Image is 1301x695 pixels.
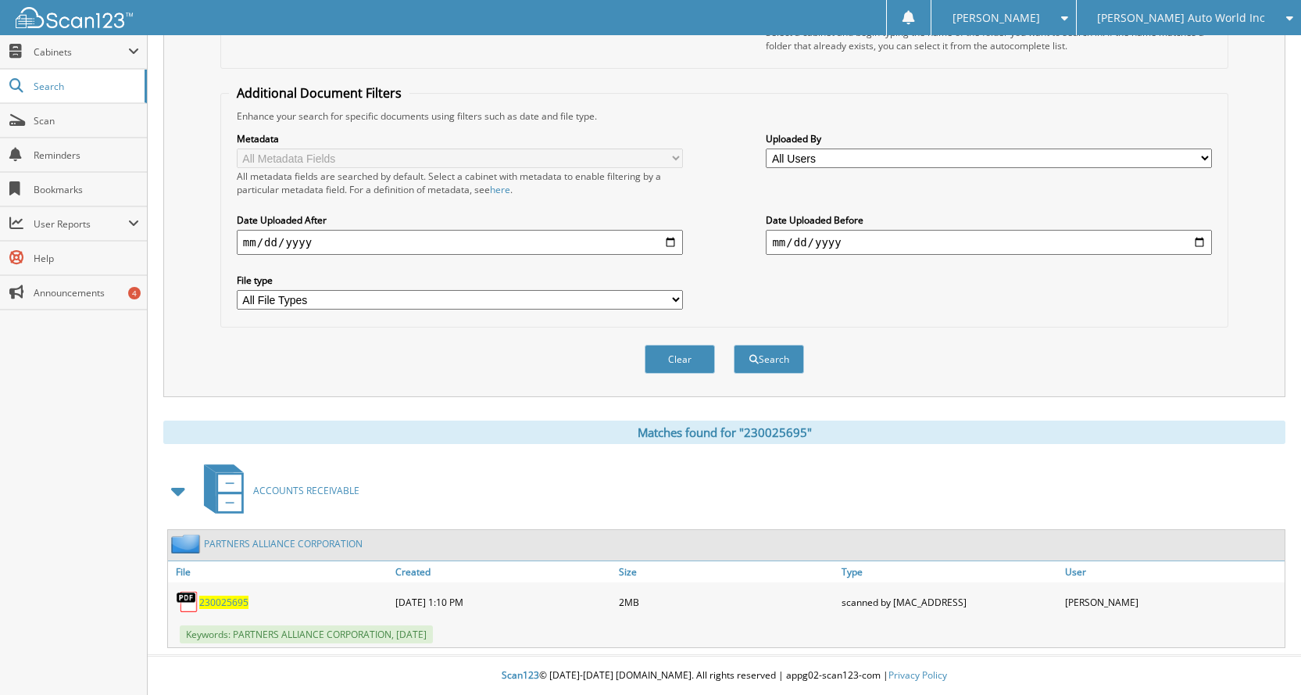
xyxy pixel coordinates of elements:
img: folder2.png [171,534,204,553]
span: Scan123 [502,668,539,682]
a: Size [615,561,838,582]
div: Select a cabinet and begin typing the name of the folder you want to search in. If the name match... [766,26,1212,52]
a: User [1061,561,1285,582]
span: Reminders [34,149,139,162]
button: Search [734,345,804,374]
a: Privacy Policy [888,668,947,682]
label: Metadata [237,132,683,145]
span: Help [34,252,139,265]
div: All metadata fields are searched by default. Select a cabinet with metadata to enable filtering b... [237,170,683,196]
div: 2MB [615,586,838,618]
label: Date Uploaded After [237,213,683,227]
div: Enhance your search for specific documents using filters such as date and file type. [229,109,1220,123]
div: © [DATE]-[DATE] [DOMAIN_NAME]. All rights reserved | appg02-scan123-com | [148,657,1301,695]
a: here [490,183,510,196]
div: [DATE] 1:10 PM [391,586,615,618]
span: Scan [34,114,139,127]
span: [PERSON_NAME] [953,13,1040,23]
span: User Reports [34,217,128,231]
img: PDF.png [176,590,199,614]
span: ACCOUNTS RECEIVABLE [253,484,359,497]
a: Type [838,561,1061,582]
a: PARTNERS ALLIANCE CORPORATION [204,537,363,550]
label: Uploaded By [766,132,1212,145]
div: scanned by [MAC_ADDRESS] [838,586,1061,618]
span: Announcements [34,286,139,299]
label: File type [237,274,683,287]
div: Matches found for "230025695" [163,421,1285,444]
img: scan123-logo-white.svg [16,7,133,28]
span: Keywords: PARTNERS ALLIANCE CORPORATION, [DATE] [180,625,433,643]
span: Bookmarks [34,183,139,196]
span: [PERSON_NAME] Auto World Inc [1097,13,1265,23]
a: Created [391,561,615,582]
div: 4 [128,287,141,299]
input: end [766,230,1212,255]
span: Search [34,80,137,93]
div: [PERSON_NAME] [1061,586,1285,618]
legend: Additional Document Filters [229,84,409,102]
input: start [237,230,683,255]
a: ACCOUNTS RECEIVABLE [195,460,359,521]
span: Cabinets [34,45,128,59]
button: Clear [645,345,715,374]
a: 230025695 [199,596,248,609]
a: File [168,561,391,582]
label: Date Uploaded Before [766,213,1212,227]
